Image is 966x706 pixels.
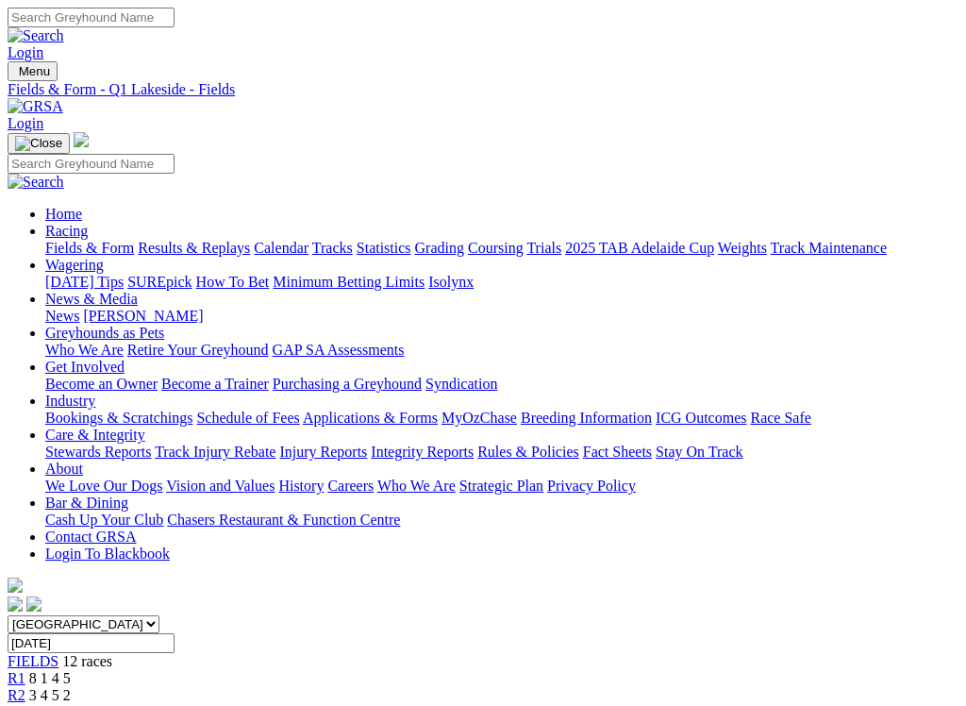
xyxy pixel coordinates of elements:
[8,44,43,60] a: Login
[273,376,422,392] a: Purchasing a Greyhound
[547,478,636,494] a: Privacy Policy
[8,8,175,27] input: Search
[468,240,524,256] a: Coursing
[45,257,104,273] a: Wagering
[26,597,42,612] img: twitter.svg
[29,670,71,686] span: 8 1 4 5
[8,633,175,653] input: Select date
[196,410,299,426] a: Schedule of Fees
[8,653,58,669] a: FIELDS
[74,132,89,147] img: logo-grsa-white.png
[19,64,50,78] span: Menu
[29,687,71,703] span: 3 4 5 2
[45,274,124,290] a: [DATE] Tips
[45,393,95,409] a: Industry
[45,546,170,562] a: Login To Blackbook
[45,308,958,325] div: News & Media
[62,653,112,669] span: 12 races
[15,136,62,151] img: Close
[45,461,83,477] a: About
[8,98,63,115] img: GRSA
[45,427,145,443] a: Care & Integrity
[656,410,746,426] a: ICG Outcomes
[45,206,82,222] a: Home
[45,240,134,256] a: Fields & Form
[377,478,456,494] a: Who We Are
[196,274,270,290] a: How To Bet
[155,444,275,460] a: Track Injury Rebate
[8,687,25,703] a: R2
[526,240,561,256] a: Trials
[425,376,497,392] a: Syndication
[273,342,405,358] a: GAP SA Assessments
[8,154,175,174] input: Search
[8,174,64,191] img: Search
[8,578,23,593] img: logo-grsa-white.png
[127,342,269,358] a: Retire Your Greyhound
[771,240,887,256] a: Track Maintenance
[8,597,23,612] img: facebook.svg
[167,512,400,528] a: Chasers Restaurant & Function Centre
[8,133,70,154] button: Toggle navigation
[254,240,308,256] a: Calendar
[357,240,411,256] a: Statistics
[45,359,125,375] a: Get Involved
[415,240,464,256] a: Grading
[8,115,43,131] a: Login
[45,342,124,358] a: Who We Are
[45,444,151,460] a: Stewards Reports
[273,274,425,290] a: Minimum Betting Limits
[45,376,958,393] div: Get Involved
[656,444,742,460] a: Stay On Track
[45,291,138,307] a: News & Media
[45,444,958,461] div: Care & Integrity
[127,274,192,290] a: SUREpick
[45,410,958,427] div: Industry
[45,529,136,545] a: Contact GRSA
[83,308,203,324] a: [PERSON_NAME]
[45,410,192,426] a: Bookings & Scratchings
[565,240,714,256] a: 2025 TAB Adelaide Cup
[583,444,652,460] a: Fact Sheets
[45,512,163,528] a: Cash Up Your Club
[8,27,64,44] img: Search
[8,670,25,686] a: R1
[750,410,810,426] a: Race Safe
[279,444,367,460] a: Injury Reports
[477,444,579,460] a: Rules & Policies
[45,478,958,495] div: About
[45,478,162,494] a: We Love Our Dogs
[278,478,324,494] a: History
[428,274,474,290] a: Isolynx
[45,325,164,341] a: Greyhounds as Pets
[45,274,958,291] div: Wagering
[327,478,374,494] a: Careers
[8,81,958,98] a: Fields & Form - Q1 Lakeside - Fields
[45,223,88,239] a: Racing
[8,61,58,81] button: Toggle navigation
[138,240,250,256] a: Results & Replays
[45,512,958,529] div: Bar & Dining
[45,495,128,511] a: Bar & Dining
[161,376,269,392] a: Become a Trainer
[718,240,767,256] a: Weights
[459,478,543,494] a: Strategic Plan
[166,478,275,494] a: Vision and Values
[45,308,79,324] a: News
[312,240,353,256] a: Tracks
[303,410,438,426] a: Applications & Forms
[45,376,158,392] a: Become an Owner
[371,444,474,460] a: Integrity Reports
[45,240,958,257] div: Racing
[441,410,517,426] a: MyOzChase
[45,342,958,359] div: Greyhounds as Pets
[521,410,652,426] a: Breeding Information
